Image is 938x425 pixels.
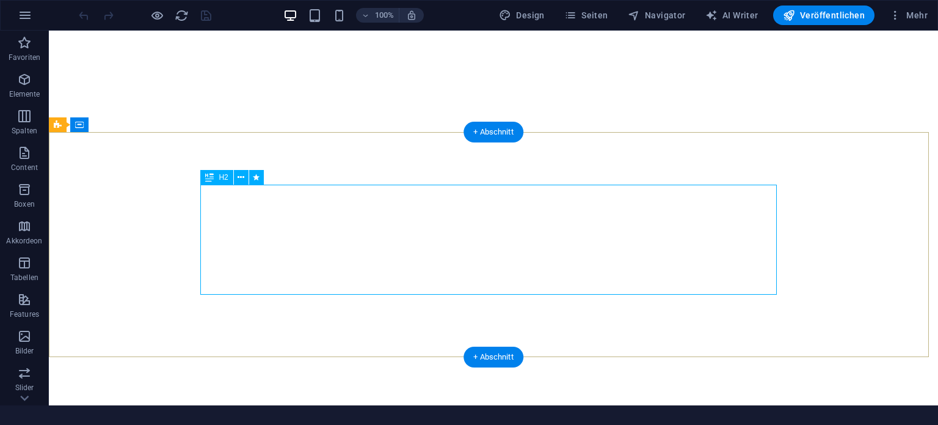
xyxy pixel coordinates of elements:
button: Design [494,6,550,25]
h6: 100% [374,8,394,23]
div: Design (Strg+Alt+Y) [494,6,550,25]
p: Favoriten [9,53,40,62]
p: Bilder [15,346,34,356]
span: Seiten [564,9,608,21]
p: Akkordeon [6,236,42,246]
p: Elemente [9,89,40,99]
p: Tabellen [10,273,38,283]
span: Design [499,9,545,21]
p: Content [11,163,38,172]
i: Bei Größenänderung Zoomstufe automatisch an das gewählte Gerät anpassen. [406,10,417,21]
span: H2 [219,174,228,181]
button: AI Writer [700,6,763,25]
button: Mehr [884,6,933,25]
span: Veröffentlichen [783,9,865,21]
p: Spalten [12,126,37,136]
p: Features [10,309,39,319]
i: Seite neu laden [175,9,189,23]
span: Navigator [628,9,686,21]
span: AI Writer [705,9,758,21]
button: Seiten [559,6,613,25]
p: Boxen [14,199,35,209]
button: Klicke hier, um den Vorschau-Modus zu verlassen [150,8,164,23]
div: + Abschnitt [464,122,523,142]
button: 100% [356,8,399,23]
div: + Abschnitt [464,347,523,368]
button: Veröffentlichen [773,6,874,25]
p: Slider [15,383,34,393]
span: Mehr [889,9,928,21]
button: Navigator [623,6,691,25]
button: reload [174,8,189,23]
